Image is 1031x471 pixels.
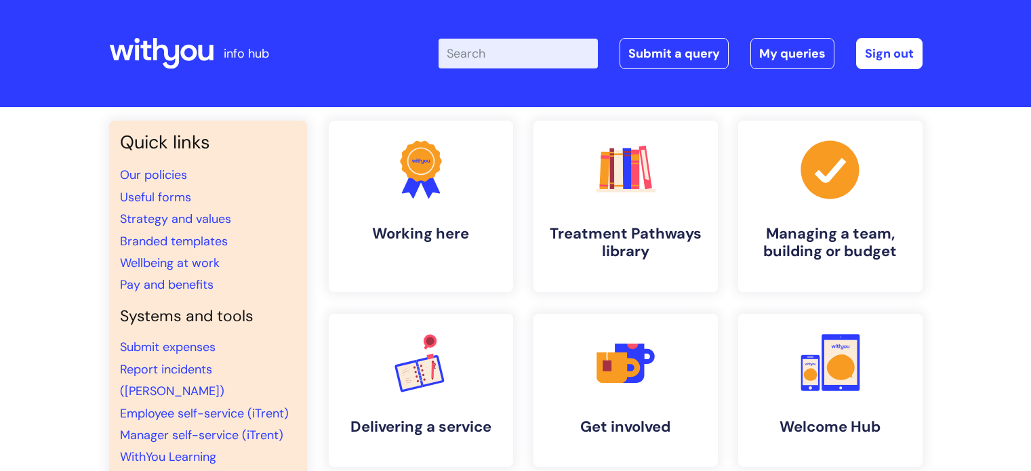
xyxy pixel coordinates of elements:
a: Useful forms [120,189,191,205]
h3: Quick links [120,131,296,153]
a: Strategy and values [120,211,231,227]
a: Sign out [856,38,923,69]
a: Treatment Pathways library [533,121,718,292]
a: My queries [750,38,834,69]
h4: Systems and tools [120,307,296,326]
a: Manager self-service (iTrent) [120,427,283,443]
a: Our policies [120,167,187,183]
a: Wellbeing at work [120,255,220,271]
a: WithYou Learning [120,449,216,465]
h4: Get involved [544,418,707,436]
a: Report incidents ([PERSON_NAME]) [120,361,224,399]
a: Submit a query [620,38,729,69]
a: Working here [329,121,513,292]
h4: Treatment Pathways library [544,225,707,261]
p: info hub [224,43,269,64]
a: Get involved [533,314,718,467]
a: Employee self-service (iTrent) [120,405,289,422]
input: Search [439,39,598,68]
a: Branded templates [120,233,228,249]
h4: Delivering a service [340,418,502,436]
div: | - [439,38,923,69]
a: Pay and benefits [120,277,214,293]
h4: Managing a team, building or budget [749,225,912,261]
a: Welcome Hub [738,314,923,467]
a: Submit expenses [120,339,216,355]
h4: Working here [340,225,502,243]
h4: Welcome Hub [749,418,912,436]
a: Managing a team, building or budget [738,121,923,292]
a: Delivering a service [329,314,513,467]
